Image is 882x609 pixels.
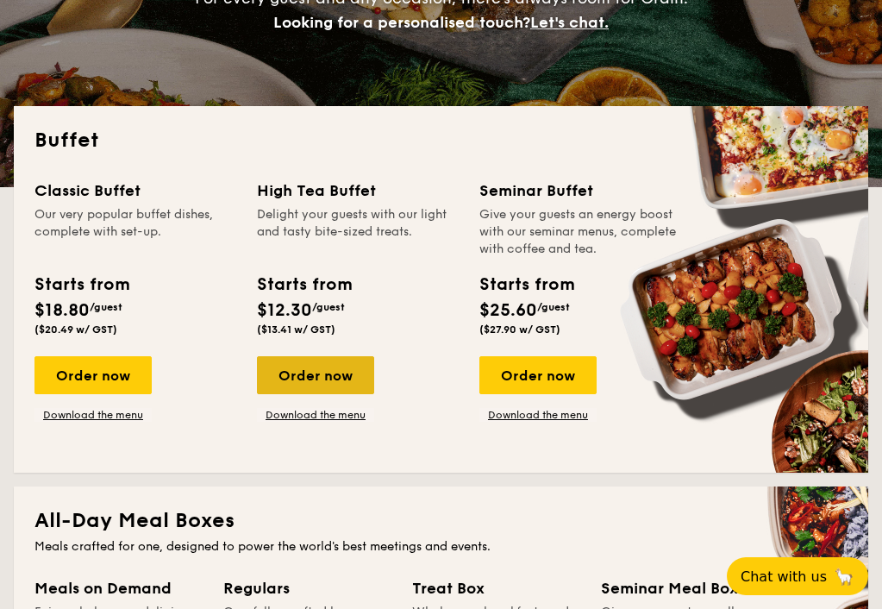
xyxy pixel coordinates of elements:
div: Order now [257,356,374,394]
span: $12.30 [257,300,312,321]
span: ($13.41 w/ GST) [257,323,335,336]
div: Order now [479,356,597,394]
div: High Tea Buffet [257,179,459,203]
h2: All-Day Meal Boxes [34,507,848,535]
h2: Buffet [34,127,848,154]
span: Looking for a personalised touch? [273,13,530,32]
div: Regulars [223,576,391,600]
div: Seminar Meal Box [601,576,769,600]
div: Starts from [34,272,128,298]
div: Meals on Demand [34,576,203,600]
span: /guest [312,301,345,313]
a: Download the menu [257,408,374,422]
button: Chat with us🦙 [727,557,868,595]
span: 🦙 [834,567,854,587]
div: Starts from [257,272,351,298]
span: $25.60 [479,300,537,321]
span: ($20.49 w/ GST) [34,323,117,336]
div: Order now [34,356,152,394]
span: ($27.90 w/ GST) [479,323,560,336]
div: Treat Box [412,576,580,600]
span: Chat with us [741,568,827,585]
div: Classic Buffet [34,179,236,203]
div: Delight your guests with our light and tasty bite-sized treats. [257,206,459,258]
span: /guest [537,301,570,313]
div: Starts from [479,272,573,298]
div: Seminar Buffet [479,179,681,203]
a: Download the menu [34,408,152,422]
div: Our very popular buffet dishes, complete with set-up. [34,206,236,258]
div: Give your guests an energy boost with our seminar menus, complete with coffee and tea. [479,206,681,258]
span: Let's chat. [530,13,609,32]
div: Meals crafted for one, designed to power the world's best meetings and events. [34,538,848,556]
span: $18.80 [34,300,90,321]
a: Download the menu [479,408,597,422]
span: /guest [90,301,122,313]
